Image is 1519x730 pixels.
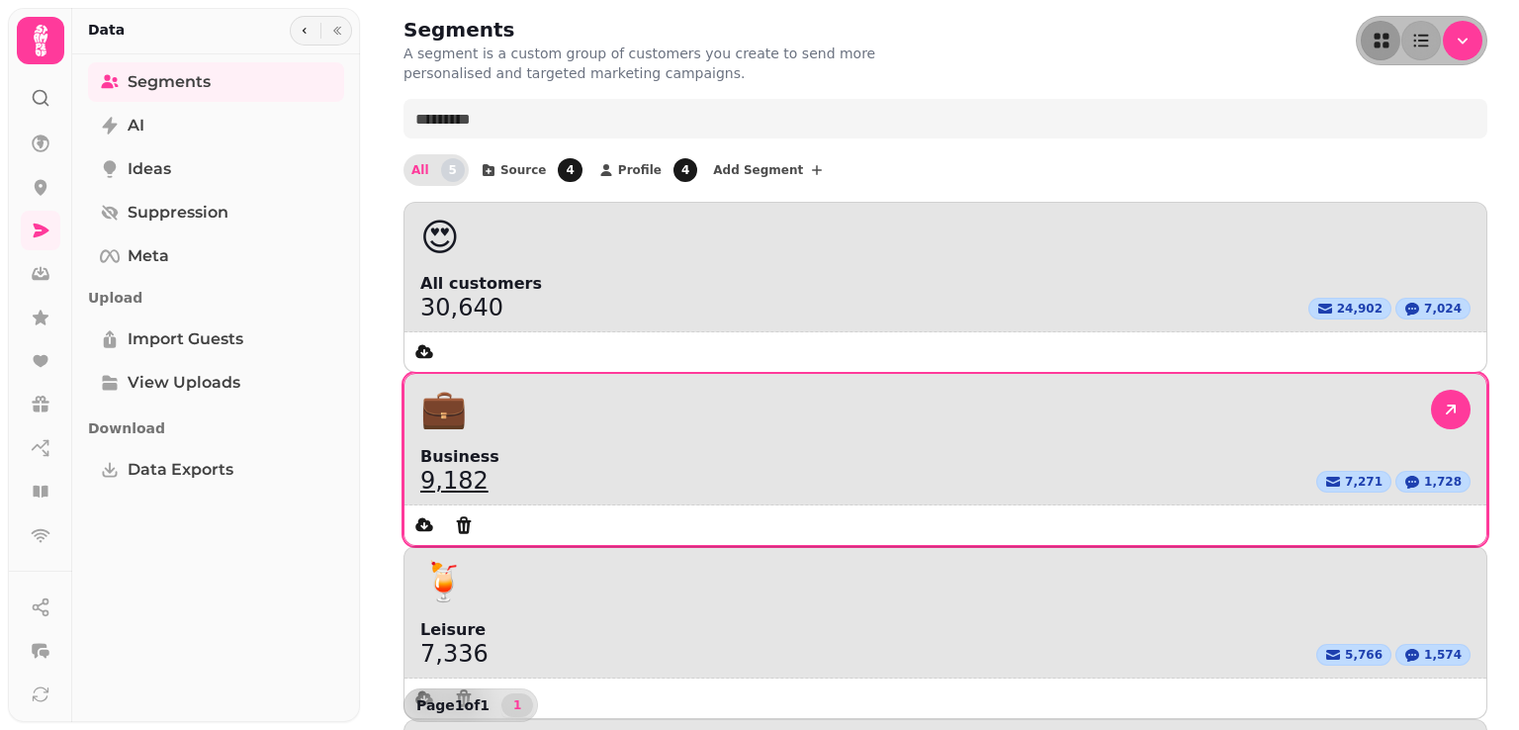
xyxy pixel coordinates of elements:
[420,618,1471,642] span: Leisure
[420,563,467,602] span: 🍹
[1316,644,1391,666] button: 5,766
[1424,647,1462,663] span: 1,574
[403,154,469,186] button: All5
[408,695,497,715] p: Page 1 of 1
[444,679,484,718] button: Delete segment
[1337,301,1383,317] span: 24,902
[705,154,833,186] button: Add Segment
[128,70,211,94] span: Segments
[403,16,783,44] h2: Segments
[1345,647,1383,663] span: 5,766
[1308,298,1391,319] button: 24,902
[128,458,233,482] span: Data Exports
[88,62,344,102] a: Segments
[128,327,243,351] span: Import Guests
[420,272,1471,296] span: All customers
[673,158,697,182] span: 4
[411,164,429,176] span: All
[618,164,662,176] span: Profile
[128,201,228,225] span: Suppression
[88,411,344,446] p: Download
[1395,644,1471,666] button: 1,574
[444,505,484,545] button: Delete segment
[420,390,467,429] span: 💼
[420,296,503,319] span: 30,640
[88,106,344,145] a: AI
[88,450,344,490] a: Data Exports
[88,20,125,40] h2: Data
[473,154,586,186] button: Source4
[88,319,344,359] a: Import Guests
[1395,471,1471,493] button: 1,728
[88,149,344,189] a: Ideas
[420,469,489,493] a: 9,182
[713,164,803,176] span: Add Segment
[88,280,344,316] p: Upload
[420,642,489,666] a: 7,336
[1424,474,1462,490] span: 1,728
[420,219,460,256] span: 😍
[1401,21,1441,60] button: as-table
[1395,298,1471,319] button: 7,024
[509,699,525,711] span: 1
[403,44,910,83] p: A segment is a custom group of customers you create to send more personalised and targeted market...
[441,158,465,182] span: 5
[88,363,344,403] a: View Uploads
[558,158,581,182] span: 4
[590,154,701,186] button: Profile4
[500,164,547,176] span: Source
[88,193,344,232] a: Suppression
[128,244,169,268] span: Meta
[1345,474,1383,490] span: 7,271
[128,157,171,181] span: Ideas
[128,114,144,137] span: AI
[404,679,444,718] button: data export
[1443,21,1482,60] button: Menu
[72,54,360,722] nav: Tabs
[1316,471,1391,493] button: 7,271
[404,505,444,545] button: data export
[404,332,444,372] button: data export
[128,371,240,395] span: View Uploads
[88,236,344,276] a: Meta
[1361,21,1400,60] button: as-grid
[501,693,533,717] button: 1
[501,693,533,717] nav: Pagination
[1424,301,1462,317] span: 7,024
[420,445,1471,469] span: Business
